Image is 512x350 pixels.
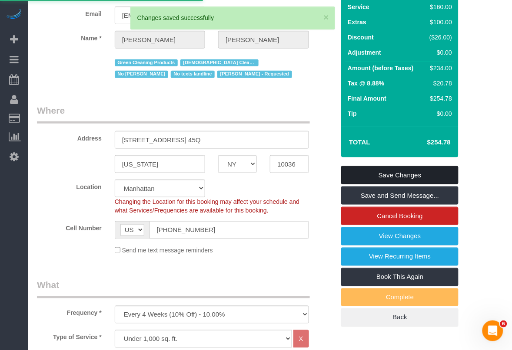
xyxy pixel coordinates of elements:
[341,227,459,245] a: View Changes
[115,198,299,214] span: Changing the Location for this booking may affect your schedule and what Services/Frequencies are...
[30,330,108,342] label: Type of Service *
[115,71,168,78] span: No [PERSON_NAME]
[30,180,108,191] label: Location
[30,7,108,18] label: Email
[348,109,357,118] label: Tip
[401,139,451,146] h4: $254.78
[217,71,292,78] span: [PERSON_NAME] - Requested
[115,59,178,66] span: Green Cleaning Products
[341,166,459,184] a: Save Changes
[500,321,507,327] span: 6
[426,64,452,72] div: $234.00
[348,48,381,57] label: Adjustment
[348,79,384,88] label: Tax @ 8.88%
[426,3,452,11] div: $160.00
[30,221,108,233] label: Cell Number
[482,321,503,341] iframe: Intercom live chat
[122,247,213,254] span: Send me text message reminders
[348,94,386,103] label: Final Amount
[348,64,413,72] label: Amount (before Taxes)
[137,13,328,22] div: Changes saved successfully
[180,59,259,66] span: [DEMOGRAPHIC_DATA] Cleaner - Requested
[426,18,452,26] div: $100.00
[37,104,310,124] legend: Where
[171,71,215,78] span: No texts landline
[218,31,309,49] input: Last Name
[426,94,452,103] div: $254.78
[115,31,205,49] input: First Name
[341,308,459,327] a: Back
[30,31,108,43] label: Name *
[426,33,452,42] div: ($26.00)
[348,3,369,11] label: Service
[341,248,459,266] a: View Recurring Items
[348,33,374,42] label: Discount
[426,48,452,57] div: $0.00
[115,7,205,24] input: Email
[426,109,452,118] div: $0.00
[341,186,459,205] a: Save and Send Message...
[30,131,108,143] label: Address
[341,268,459,286] a: Book This Again
[37,279,310,298] legend: What
[270,155,309,173] input: Zip Code
[341,207,459,225] a: Cancel Booking
[30,306,108,317] label: Frequency *
[426,79,452,88] div: $20.78
[349,138,370,146] strong: Total
[5,9,23,21] img: Automaid Logo
[348,18,366,26] label: Extras
[150,221,309,239] input: Cell Number
[115,155,205,173] input: City
[324,13,329,22] button: ×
